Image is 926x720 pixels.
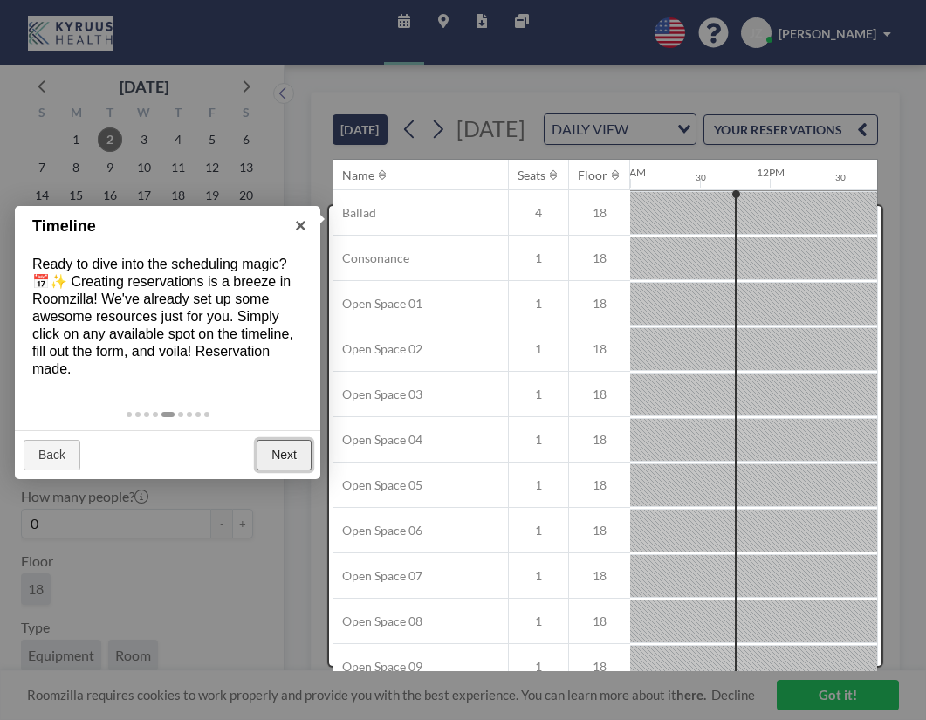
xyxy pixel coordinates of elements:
[257,440,312,471] a: Next
[696,172,706,183] div: 30
[333,205,376,221] span: Ballad
[15,238,320,395] div: Ready to dive into the scheduling magic? 📅✨ Creating reservations is a breeze in Roomzilla! We've...
[281,206,320,245] a: ×
[509,659,568,675] span: 1
[835,172,846,183] div: 30
[617,166,646,179] div: 11AM
[24,440,80,471] a: Back
[32,215,276,238] h1: Timeline
[509,205,568,221] span: 4
[569,659,630,675] span: 18
[569,205,630,221] span: 18
[342,168,374,183] div: Name
[333,659,422,675] span: Open Space 09
[757,166,785,179] div: 12PM
[518,168,545,183] div: Seats
[578,168,607,183] div: Floor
